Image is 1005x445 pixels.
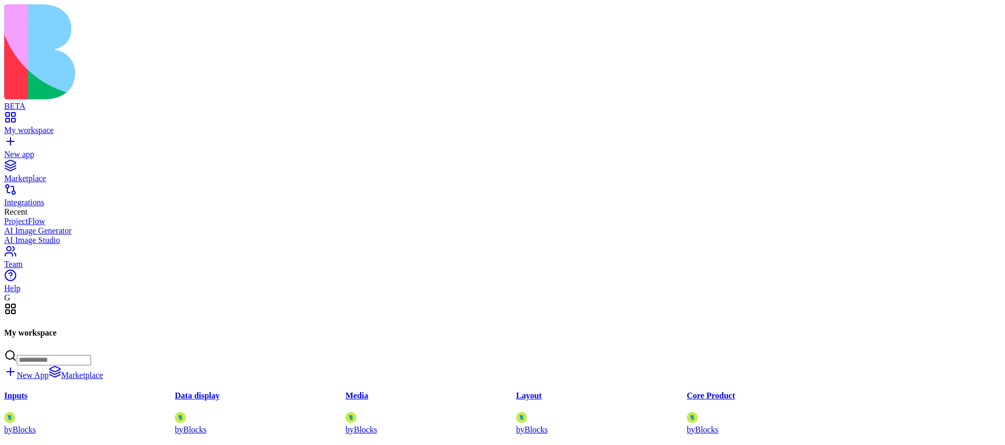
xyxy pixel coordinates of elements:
[516,434,548,445] button: Launch
[345,391,516,434] a: MediaAvatarbyBlocks
[4,4,425,99] img: logo
[4,188,1001,207] a: Integrations
[354,425,377,433] span: Blocks
[175,391,345,400] h4: Data display
[175,411,186,422] img: Avatar
[4,391,175,400] h4: Inputs
[4,411,15,422] img: Avatar
[4,328,1001,338] h4: My workspace
[516,425,524,433] span: by
[687,434,718,445] button: Launch
[4,140,1001,159] a: New app
[4,293,10,302] span: G
[4,250,1001,269] a: Team
[516,391,687,400] h4: Layout
[4,102,1001,111] div: BETA
[516,411,527,422] img: Avatar
[4,217,1001,226] a: ProjectFlow
[345,411,356,422] img: Avatar
[175,391,345,434] a: Data displayAvatarbyBlocks
[4,150,1001,159] div: New app
[4,164,1001,183] a: Marketplace
[4,236,1001,245] a: AI Image Studio
[175,434,206,445] button: Launch
[4,391,175,434] a: InputsAvatarbyBlocks
[4,434,36,445] button: Launch
[345,391,516,400] h4: Media
[4,226,1001,236] a: AI Image Generator
[13,425,36,433] span: Blocks
[687,391,857,434] a: Core ProductAvatarbyBlocks
[687,411,698,422] img: Avatar
[516,391,687,434] a: LayoutAvatarbyBlocks
[524,425,548,433] span: Blocks
[4,371,49,380] a: New App
[175,425,183,433] span: by
[4,207,27,216] span: Recent
[4,260,1001,269] div: Team
[4,284,1001,293] div: Help
[49,371,103,380] a: Marketplace
[4,92,1001,111] a: BETA
[345,425,354,433] span: by
[687,425,695,433] span: by
[4,425,13,433] span: by
[4,126,1001,135] div: My workspace
[345,434,377,445] button: Launch
[695,425,718,433] span: Blocks
[183,425,206,433] span: Blocks
[687,391,857,400] h4: Core Product
[4,174,1001,183] div: Marketplace
[4,116,1001,135] a: My workspace
[4,198,1001,207] div: Integrations
[4,274,1001,293] a: Help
